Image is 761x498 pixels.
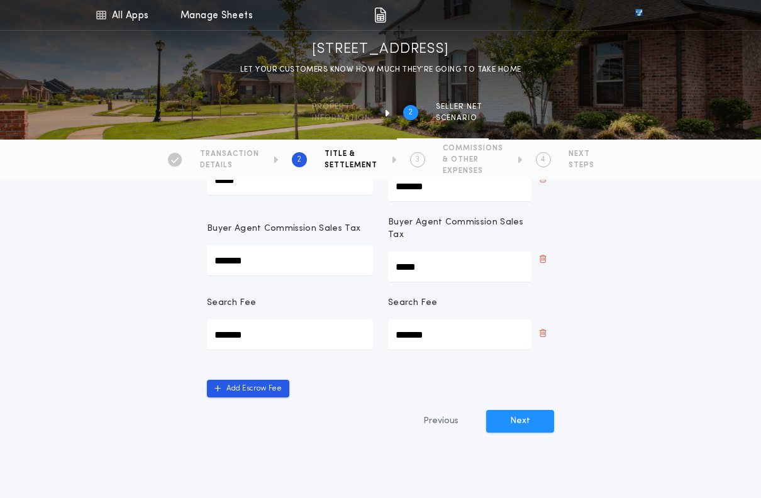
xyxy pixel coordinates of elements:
[569,149,594,159] span: NEXT
[240,64,521,76] p: LET YOUR CUSTOMERS KNOW HOW MUCH THEY’RE GOING TO TAKE HOME
[312,113,370,123] span: information
[388,171,531,201] input: Seller Agent Commission Sales Tax
[388,297,437,309] p: Search Fee
[388,319,531,350] input: Search Fee
[312,102,370,112] span: Property
[325,149,377,159] span: TITLE &
[297,155,301,165] h2: 2
[408,108,413,118] h2: 2
[486,410,554,433] button: Next
[325,160,377,170] span: SETTLEMENT
[398,410,484,433] button: Previous
[207,380,289,397] button: Add Escrow Fee
[436,113,482,123] span: SCENARIO
[207,223,360,235] p: Buyer Agent Commission Sales Tax
[207,319,373,350] input: Search Fee
[443,155,503,165] span: & OTHER
[569,160,594,170] span: STEPS
[207,297,256,309] p: Search Fee
[613,9,665,21] img: vs-icon
[388,252,531,282] input: Buyer Agent Commission Sales Tax
[388,216,531,241] p: Buyer Agent Commission Sales Tax
[541,155,545,165] h2: 4
[443,143,503,153] span: COMMISSIONS
[207,245,373,275] input: Buyer Agent Commission Sales Tax
[415,155,419,165] h2: 3
[443,166,503,176] span: EXPENSES
[200,149,259,159] span: TRANSACTION
[207,165,373,195] input: Seller Agent Commission Sales Tax
[312,40,449,60] h1: [STREET_ADDRESS]
[436,102,482,112] span: SELLER NET
[374,8,386,23] img: img
[200,160,259,170] span: DETAILS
